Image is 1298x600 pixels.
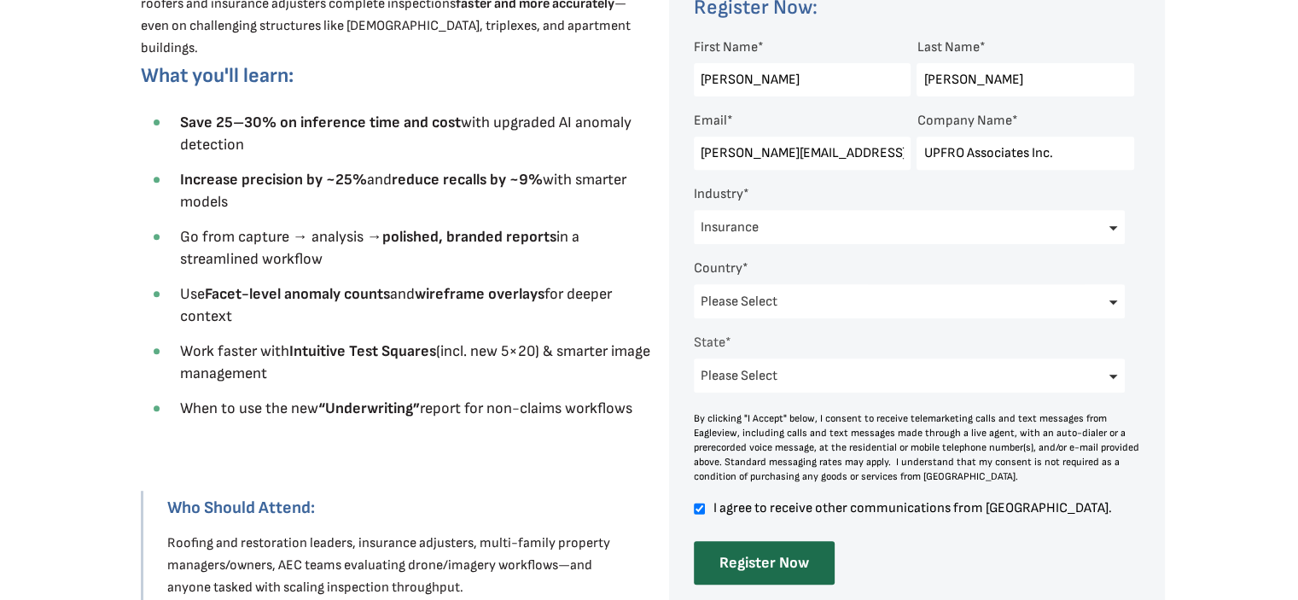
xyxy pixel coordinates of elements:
[180,171,626,211] span: and with smarter models
[180,114,461,131] strong: Save 25–30% on inference time and cost
[694,260,742,277] span: Country
[289,342,436,360] strong: Intuitive Test Squares
[141,63,294,88] span: What you'll learn:
[711,501,1134,516] span: I agree to receive other communications from [GEOGRAPHIC_DATA].
[415,285,544,303] strong: wireframe overlays
[694,411,1141,484] div: By clicking "I Accept" below, I consent to receive telemarketing calls and text messages from Eag...
[180,171,367,189] strong: Increase precision by ~25%
[318,399,420,417] strong: “Underwriting”
[694,541,835,585] input: Register Now
[694,113,727,129] span: Email
[917,39,979,55] span: Last Name
[382,228,556,246] strong: polished, branded reports
[180,342,650,382] span: Work faster with (incl. new 5×20) & smarter image management
[917,113,1011,129] span: Company Name
[180,228,579,268] span: Go from capture → analysis → in a streamlined workflow
[180,114,632,154] span: with upgraded AI anomaly detection
[694,39,758,55] span: First Name
[694,501,705,516] input: I agree to receive other communications from [GEOGRAPHIC_DATA].
[167,535,610,596] span: Roofing and restoration leaders, insurance adjusters, multi-family property managers/owners, AEC ...
[694,186,743,202] span: Industry
[180,399,632,417] span: When to use the new report for non-claims workflows
[180,285,612,325] span: Use and for deeper context
[694,335,725,351] span: State
[167,498,315,518] strong: Who Should Attend:
[205,285,390,303] strong: Facet-level anomaly counts
[392,171,543,189] strong: reduce recalls by ~9%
